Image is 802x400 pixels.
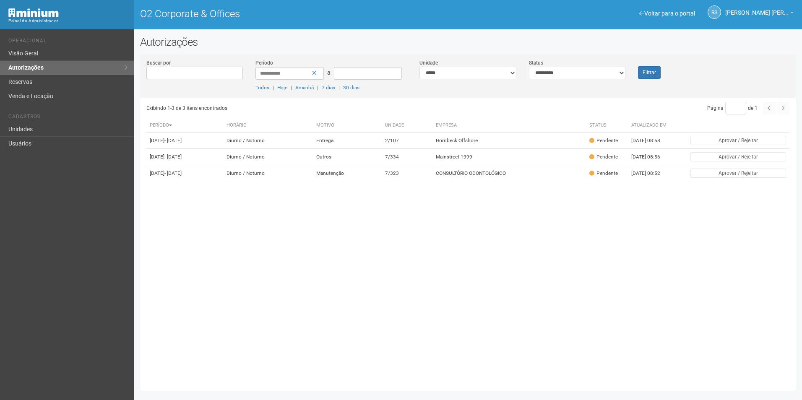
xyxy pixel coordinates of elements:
[146,149,224,165] td: [DATE]
[313,165,382,182] td: Manutenção
[707,105,758,111] span: Página de 1
[223,119,313,132] th: Horário
[327,69,331,76] span: a
[313,149,382,165] td: Outros
[725,1,788,16] span: Rayssa Soares Ribeiro
[339,85,340,91] span: |
[140,36,796,48] h2: Autorizações
[638,66,661,79] button: Filtrar
[8,114,128,122] li: Cadastros
[382,165,433,182] td: 7/323
[529,59,543,67] label: Status
[317,85,318,91] span: |
[313,132,382,149] td: Entrega
[589,137,618,144] div: Pendente
[628,165,674,182] td: [DATE] 08:52
[255,59,273,67] label: Período
[8,17,128,25] div: Painel do Administrador
[313,119,382,132] th: Motivo
[164,154,182,160] span: - [DATE]
[343,85,359,91] a: 30 dias
[382,149,433,165] td: 7/334
[432,132,586,149] td: Hornbeck Offshore
[419,59,438,67] label: Unidade
[628,149,674,165] td: [DATE] 08:56
[432,165,586,182] td: CONSULTÓRIO ODONTOLÓGICO
[255,85,269,91] a: Todos
[690,136,786,145] button: Aprovar / Rejeitar
[690,152,786,161] button: Aprovar / Rejeitar
[223,149,313,165] td: Diurno / Noturno
[291,85,292,91] span: |
[273,85,274,91] span: |
[146,165,224,182] td: [DATE]
[628,132,674,149] td: [DATE] 08:58
[586,119,628,132] th: Status
[223,165,313,182] td: Diurno / Noturno
[432,119,586,132] th: Empresa
[8,38,128,47] li: Operacional
[322,85,335,91] a: 7 dias
[628,119,674,132] th: Atualizado em
[146,59,171,67] label: Buscar por
[223,132,313,149] td: Diurno / Noturno
[146,132,224,149] td: [DATE]
[589,153,618,161] div: Pendente
[725,10,794,17] a: [PERSON_NAME] [PERSON_NAME]
[382,119,433,132] th: Unidade
[8,8,59,17] img: Minium
[690,169,786,178] button: Aprovar / Rejeitar
[140,8,462,19] h1: O2 Corporate & Offices
[639,10,695,17] a: Voltar para o portal
[295,85,314,91] a: Amanhã
[277,85,287,91] a: Hoje
[146,119,224,132] th: Período
[589,170,618,177] div: Pendente
[432,149,586,165] td: Mainstreet 1999
[382,132,433,149] td: 2/107
[146,102,465,114] div: Exibindo 1-3 de 3 itens encontrados
[708,5,721,19] a: RS
[164,170,182,176] span: - [DATE]
[164,138,182,143] span: - [DATE]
